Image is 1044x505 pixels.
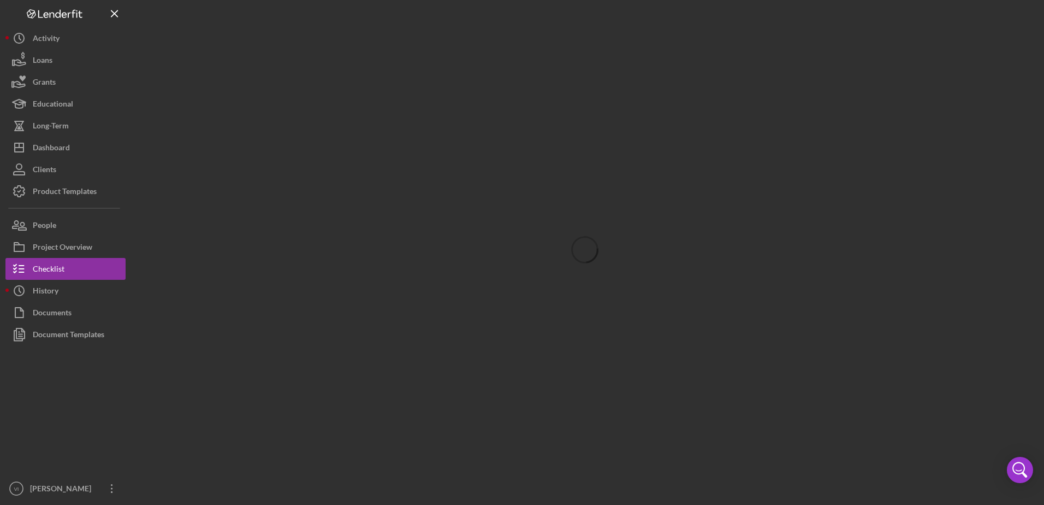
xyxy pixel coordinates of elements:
button: Activity [5,27,126,49]
button: Educational [5,93,126,115]
div: Educational [33,93,73,118]
button: People [5,214,126,236]
button: Product Templates [5,180,126,202]
text: VI [14,486,19,492]
button: Checklist [5,258,126,280]
div: Long-Term [33,115,69,139]
div: Clients [33,158,56,183]
button: History [5,280,126,302]
div: Project Overview [33,236,92,261]
button: Long-Term [5,115,126,137]
div: [PERSON_NAME] [27,478,98,502]
button: Loans [5,49,126,71]
div: Loans [33,49,52,74]
div: Checklist [33,258,64,283]
button: Documents [5,302,126,324]
div: Grants [33,71,56,96]
button: Clients [5,158,126,180]
button: Grants [5,71,126,93]
div: Activity [33,27,60,52]
div: Dashboard [33,137,70,161]
div: Documents [33,302,72,326]
div: History [33,280,58,304]
div: Document Templates [33,324,104,348]
button: Project Overview [5,236,126,258]
button: Dashboard [5,137,126,158]
button: VI[PERSON_NAME] [5,478,126,500]
div: Product Templates [33,180,97,205]
div: People [33,214,56,239]
button: Document Templates [5,324,126,345]
div: Open Intercom Messenger [1007,457,1033,483]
